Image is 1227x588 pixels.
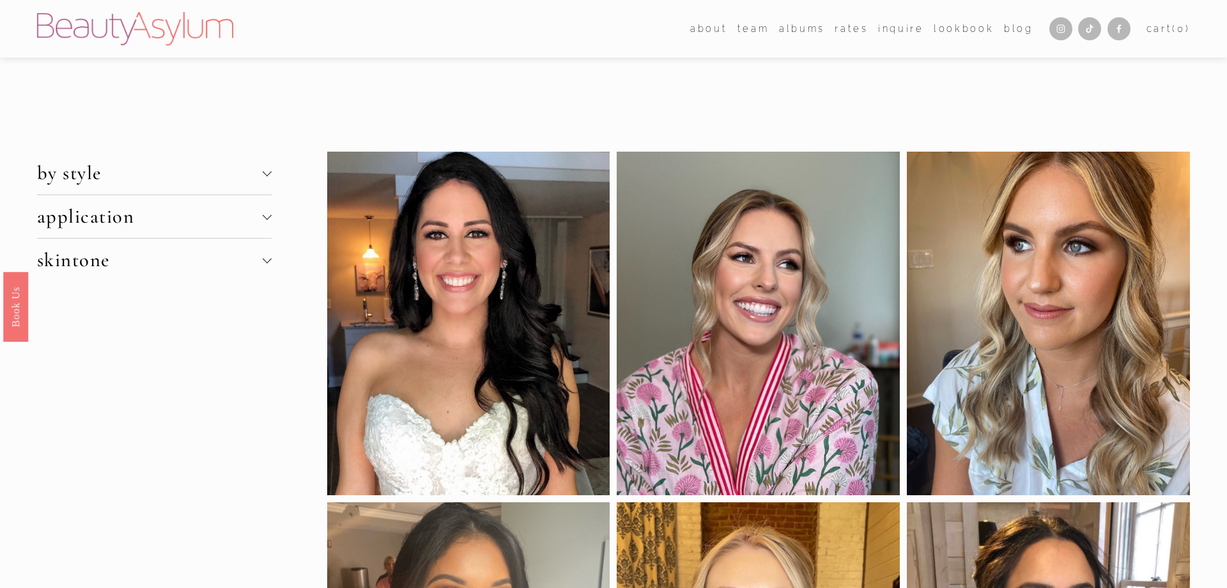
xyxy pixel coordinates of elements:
[1049,17,1072,40] a: Instagram
[37,152,272,195] button: by style
[878,19,924,38] a: Inquire
[1107,17,1131,40] a: Facebook
[1172,23,1190,34] span: ( )
[37,12,233,45] img: Beauty Asylum | Bridal Hair &amp; Makeup Charlotte &amp; Atlanta
[690,19,727,38] a: folder dropdown
[737,19,769,38] a: folder dropdown
[934,19,994,38] a: Lookbook
[737,20,769,37] span: team
[37,195,272,238] button: application
[37,205,263,228] span: application
[37,248,263,272] span: skintone
[690,20,727,37] span: about
[1177,23,1185,34] span: 0
[779,19,825,38] a: albums
[1078,17,1101,40] a: TikTok
[835,19,868,38] a: Rates
[1004,19,1033,38] a: Blog
[37,239,272,282] button: skintone
[1146,20,1191,37] a: 0 items in cart
[3,271,28,341] a: Book Us
[37,161,263,185] span: by style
